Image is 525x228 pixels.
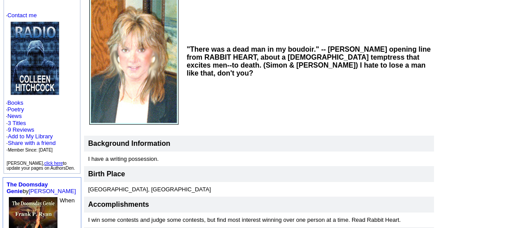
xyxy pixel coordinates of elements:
[8,133,53,140] a: Add to My Library
[11,22,59,95] img: 69936.jpg
[88,140,170,147] b: Background Information
[88,186,211,193] font: [GEOGRAPHIC_DATA], [GEOGRAPHIC_DATA]
[88,170,125,178] font: Birth Place
[8,113,22,119] a: News
[8,12,37,19] a: Contact me
[6,120,56,153] font: · ·
[6,12,78,153] font: · · · ·
[8,106,24,113] a: Poetry
[7,181,76,194] font: by
[88,156,159,162] font: I have a writing possession.
[8,148,53,152] font: Member Since: [DATE]
[8,99,23,106] a: Books
[8,126,34,133] a: 9 Reviews
[88,217,400,223] font: I win some contests and judge some contests, but find most interest winning over one person at a ...
[44,161,63,166] a: click here
[8,120,26,126] a: 3 Titles
[7,181,48,194] a: The Doomsday Genie
[88,201,149,208] font: Accomplishments
[7,161,75,171] font: [PERSON_NAME], to update your pages on AuthorsDen.
[186,46,430,77] b: "There was a dead man in my boudoir." -- [PERSON_NAME] opening line from RABBIT HEART, about a [D...
[6,133,56,153] font: · · ·
[29,188,76,194] a: [PERSON_NAME]
[8,140,56,146] a: Share with a friend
